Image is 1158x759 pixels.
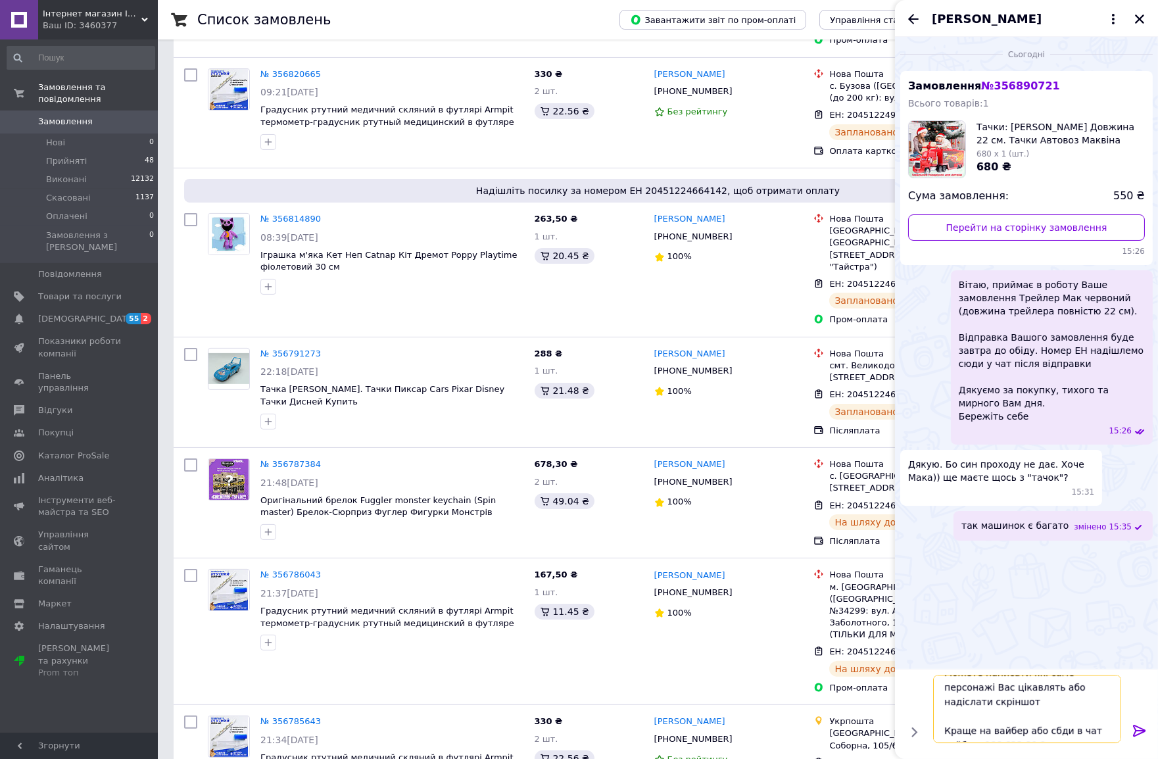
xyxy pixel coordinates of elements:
[667,497,692,506] span: 100%
[535,69,563,79] span: 330 ₴
[46,155,87,167] span: Прийняті
[260,87,318,97] span: 09:21[DATE]
[1003,49,1050,61] span: Сьогодні
[535,459,578,469] span: 678,30 ₴
[38,472,84,484] span: Аналітика
[197,12,331,28] h1: Список замовлень
[535,248,594,264] div: 20.45 ₴
[126,313,141,324] span: 55
[260,384,504,406] span: Тачка [PERSON_NAME]. Тачки Пиксар Cars Pixar Disney Тачки Дисней Купить
[829,470,994,494] div: с. [GEOGRAPHIC_DATA], №1: вул. [STREET_ADDRESS]
[829,716,994,727] div: Укрпошта
[654,477,733,487] span: [PHONE_NUMBER]
[535,383,594,399] div: 21.48 ₴
[829,581,994,641] div: м. [GEOGRAPHIC_DATA] ([GEOGRAPHIC_DATA].), Поштомат №34299: вул. Академіка Заболотного, 15Г, Секц...
[535,587,558,597] span: 1 шт.
[829,535,994,547] div: Післяплата
[654,68,725,81] a: [PERSON_NAME]
[46,174,87,185] span: Виконані
[905,723,923,741] button: Показати кнопки
[1072,487,1095,498] span: 15:31 12.08.2025
[149,210,154,222] span: 0
[535,477,558,487] span: 2 шт.
[260,477,318,488] span: 21:48[DATE]
[131,174,154,185] span: 12132
[829,225,994,273] div: [GEOGRAPHIC_DATA], [GEOGRAPHIC_DATA] №26637: вул. [STREET_ADDRESS] (магазин "Тайстра")
[1132,11,1147,27] button: Закрити
[208,348,250,390] a: Фото товару
[38,495,122,518] span: Інструменти веб-майстра та SEO
[932,11,1121,28] button: [PERSON_NAME]
[829,389,923,399] span: ЕН: 20451224614310
[208,68,250,110] a: Фото товару
[829,124,904,140] div: Заплановано
[210,69,249,110] img: Фото товару
[654,570,725,582] a: [PERSON_NAME]
[654,587,733,597] span: [PHONE_NUMBER]
[933,675,1121,743] textarea: Можете написати які саме персонажі Вас цікавлять або надіслати скріншот Краще на вайбер або сбди ...
[208,716,250,758] a: Фото товару
[38,598,72,610] span: Маркет
[38,450,109,462] span: Каталог ProSale
[981,80,1059,92] span: № 356890721
[908,98,989,109] span: Всього товарів: 1
[46,210,87,222] span: Оплачені
[908,214,1145,241] a: Перейти на сторінку замовлення
[38,268,102,280] span: Повідомлення
[908,80,1060,92] span: Замовлення
[829,682,994,694] div: Пром-оплата
[829,647,923,656] span: ЕН: 20451224617459
[908,458,1094,484] span: Дякую. Бо син проходу не дає. Хоче Мака)) ще маєте щось з "тачок"?
[535,604,594,620] div: 11.45 ₴
[829,279,923,289] span: ЕН: 20451224664142
[38,404,72,416] span: Відгуки
[260,105,514,127] span: Градусник ртутний медичний скляний в футлярі Armpit термометр-градусник ртутный медицинский в фут...
[829,425,994,437] div: Післяплата
[829,293,904,308] div: Заплановано
[630,14,796,26] span: Завантажити звіт по пром-оплаті
[38,335,122,359] span: Показники роботи компанії
[830,15,930,25] span: Управління статусами
[535,734,558,744] span: 2 шт.
[667,386,692,396] span: 100%
[654,348,725,360] a: [PERSON_NAME]
[149,137,154,149] span: 0
[654,232,733,241] span: [PHONE_NUMBER]
[260,735,318,745] span: 21:34[DATE]
[977,120,1145,147] span: Тачки: [PERSON_NAME] Довжина 22 см. Тачки Автовоз Маквіна Вантажівка Мак Хаулер (Cars Lightning [...
[260,69,321,79] a: № 356820665
[829,458,994,470] div: Нова Пошта
[141,313,151,324] span: 2
[260,495,496,529] a: Оригінальний брелок Fuggler monster keychain (Spin master) Брелок-Сюрприз Фуглер Фигурки Монстрів...
[149,230,154,253] span: 0
[43,20,158,32] div: Ваш ID: 3460377
[535,214,578,224] span: 263,50 ₴
[38,291,122,303] span: Товари та послуги
[189,184,1126,197] span: Надішліть посилку за номером ЕН 20451224664142, щоб отримати оплату
[7,46,155,70] input: Пошук
[829,501,923,510] span: ЕН: 20451224617136
[260,349,321,358] a: № 356791273
[829,110,923,120] span: ЕН: 20451224966567
[260,250,518,272] a: Іграшка м'яка Кет Неп Catnap Кіт Дремот Poppy Playtime фіолетовий 30 см
[38,82,158,105] span: Замовлення та повідомлення
[667,251,692,261] span: 100%
[535,103,594,119] div: 22.56 ₴
[208,569,250,611] a: Фото товару
[1109,522,1132,533] span: 15:35 12.08.2025
[535,232,558,241] span: 1 шт.
[38,370,122,394] span: Панель управління
[208,213,250,255] a: Фото товару
[909,121,965,178] img: 6398846967_w100_h100_tachki-trejler-mak.jpg
[829,80,994,104] div: с. Бузова ([GEOGRAPHIC_DATA].), №1 (до 200 кг): вул. [STREET_ADDRESS]
[829,145,994,157] div: Оплата карткою банку
[145,155,154,167] span: 48
[1113,189,1145,204] span: 550 ₴
[535,570,578,579] span: 167,50 ₴
[535,86,558,96] span: 2 шт.
[932,11,1042,28] span: [PERSON_NAME]
[38,643,122,679] span: [PERSON_NAME] та рахунки
[38,427,74,439] span: Покупці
